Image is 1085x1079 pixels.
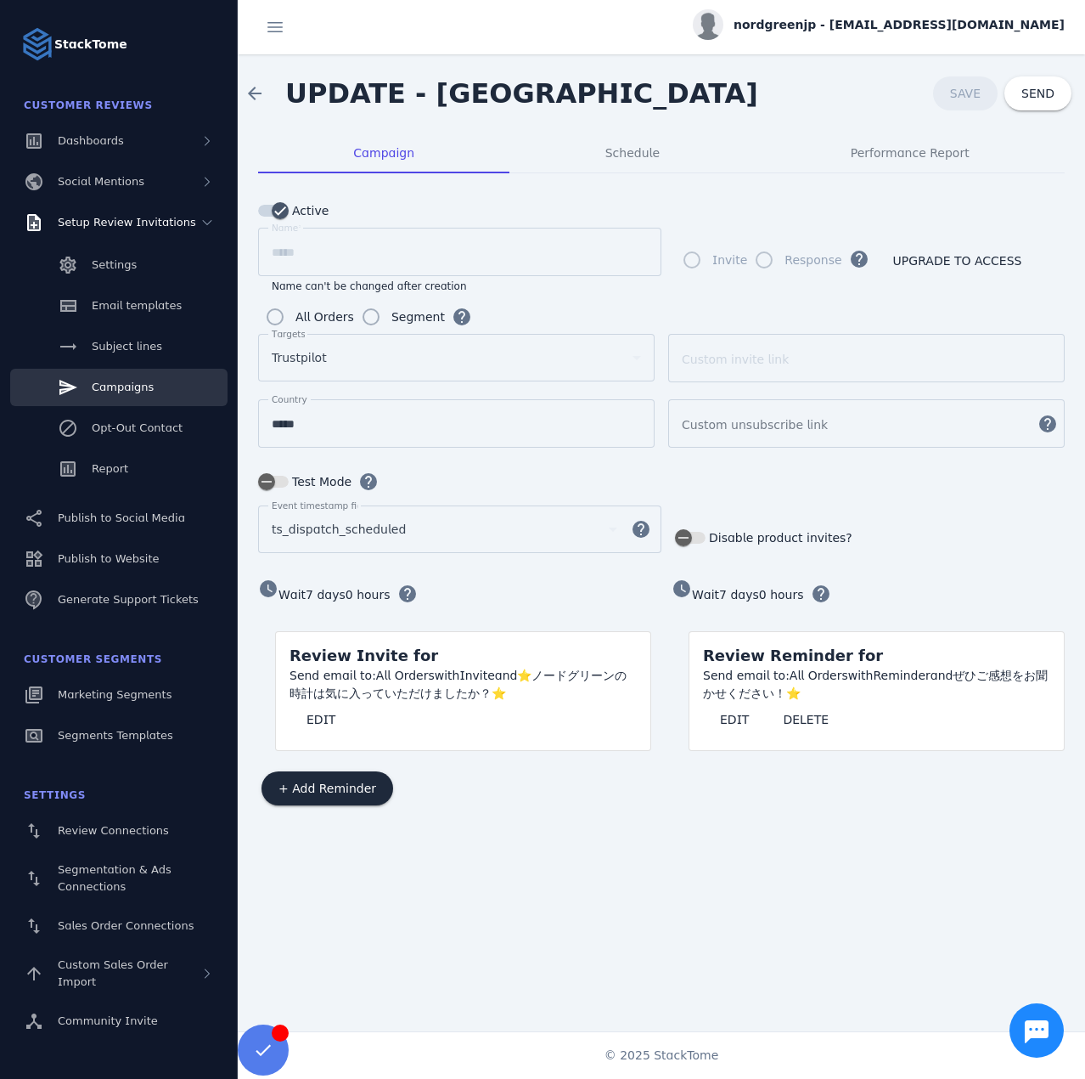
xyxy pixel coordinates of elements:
[92,421,183,434] span: Opt-Out Contact
[24,99,153,111] span: Customer Reviews
[20,27,54,61] img: Logo image
[10,717,228,754] a: Segments Templates
[295,307,354,327] div: All Orders
[10,287,228,325] a: Email templates
[92,340,162,353] span: Subject lines
[258,579,278,599] mat-icon: watch_later
[58,919,194,932] span: Sales Order Connections
[92,299,182,312] span: Email templates
[272,329,306,339] mat-label: Targets
[289,472,351,492] label: Test Mode
[58,175,144,188] span: Social Mentions
[10,450,228,488] a: Report
[693,9,1065,40] button: nordgreenjp - [EMAIL_ADDRESS][DOMAIN_NAME]
[693,9,723,40] img: profile.jpg
[24,789,86,801] span: Settings
[10,1003,228,1040] a: Community Invite
[709,250,747,270] label: Invite
[290,647,438,664] span: Review Invite for
[783,714,829,726] span: DELETE
[353,147,414,159] span: Campaign
[703,669,790,682] span: Send email to:
[759,588,804,602] span: 0 hours
[58,216,196,229] span: Setup Review Invitations
[272,414,641,434] input: Country
[790,669,848,682] span: All Orders
[278,588,306,602] span: Wait
[720,714,749,726] span: EDIT
[10,581,228,619] a: Generate Support Tickets
[346,588,391,602] span: 0 hours
[682,418,828,432] mat-label: Custom unsubscribe link
[272,500,370,511] mat-label: Event timestamp field
[54,36,127,54] strong: StackTome
[766,703,846,737] button: DELETE
[10,907,228,945] a: Sales Order Connections
[58,552,159,565] span: Publish to Website
[10,812,228,850] a: Review Connections
[58,863,171,893] span: Segmentation & Ads Connections
[930,669,953,682] span: and
[781,250,841,270] label: Response
[58,729,173,742] span: Segments Templates
[58,593,199,606] span: Generate Support Tickets
[604,1047,719,1065] span: © 2025 StackTome
[621,519,661,539] mat-icon: help
[290,667,637,703] div: Invite ⭐ノードグリーンの時計は気に入っていただけましたか？⭐
[289,201,329,221] label: Active
[1021,88,1054,99] span: SEND
[1004,76,1071,110] button: SEND
[682,353,789,366] mat-label: Custom invite link
[306,588,346,602] span: 7 days
[92,258,137,271] span: Settings
[10,500,228,537] a: Publish to Social Media
[10,246,228,284] a: Settings
[10,328,228,365] a: Subject lines
[290,703,352,737] button: EDIT
[272,347,327,368] span: Trustpilot
[306,714,335,726] span: EDIT
[290,669,376,682] span: Send email to:
[495,669,518,682] span: and
[893,255,1022,267] span: UPGRADE TO ACCESS
[285,77,758,110] span: UPDATE - [GEOGRAPHIC_DATA]
[272,394,307,404] mat-label: Country
[92,462,128,475] span: Report
[703,703,766,737] button: EDIT
[58,958,168,988] span: Custom Sales Order Import
[261,771,393,805] button: + Add Reminder
[10,410,228,447] a: Opt-Out Contact
[10,540,228,578] a: Publish to Website
[24,653,162,665] span: Customer Segments
[605,147,660,159] span: Schedule
[876,244,1039,278] button: UPGRADE TO ACCESS
[706,528,852,548] label: Disable product invites?
[272,276,467,293] mat-hint: Name can't be changed after creation
[272,223,298,233] mat-label: Name
[10,676,228,714] a: Marketing Segments
[719,588,759,602] span: 7 days
[734,16,1065,34] span: nordgreenjp - [EMAIL_ADDRESS][DOMAIN_NAME]
[58,1014,158,1027] span: Community Invite
[672,579,692,599] mat-icon: watch_later
[848,669,874,682] span: with
[692,588,719,602] span: Wait
[10,369,228,406] a: Campaigns
[58,824,169,837] span: Review Connections
[272,519,406,539] span: ts_dispatch_scheduled
[703,667,1050,703] div: Reminder ぜひご感想をお聞かせください！⭐
[278,782,376,794] span: + Add Reminder
[703,647,883,664] span: Review Reminder for
[58,134,124,147] span: Dashboards
[435,669,460,682] span: with
[851,147,970,159] span: Performance Report
[376,669,435,682] span: All Orders
[58,511,185,524] span: Publish to Social Media
[388,307,445,327] label: Segment
[58,688,171,701] span: Marketing Segments
[10,853,228,904] a: Segmentation & Ads Connections
[92,381,154,393] span: Campaigns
